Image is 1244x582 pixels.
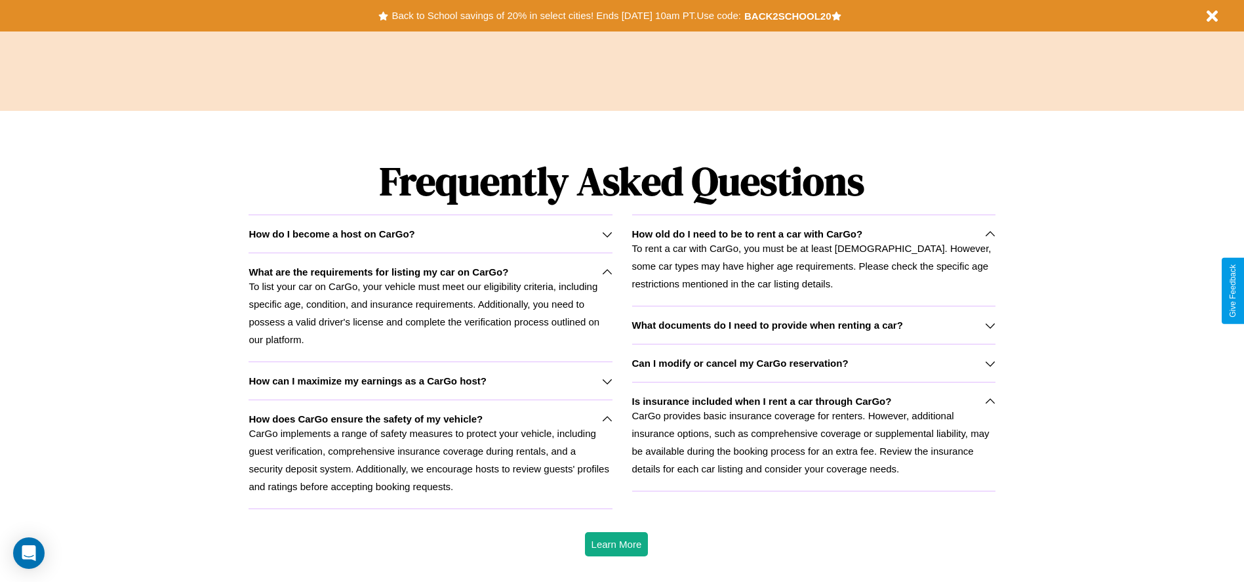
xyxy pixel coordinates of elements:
[388,7,744,25] button: Back to School savings of 20% in select cities! Ends [DATE] 10am PT.Use code:
[632,228,863,239] h3: How old do I need to be to rent a car with CarGo?
[249,228,414,239] h3: How do I become a host on CarGo?
[249,413,483,425] h3: How does CarGo ensure the safety of my vehicle?
[13,537,45,569] div: Open Intercom Messenger
[249,375,487,386] h3: How can I maximize my earnings as a CarGo host?
[744,10,832,22] b: BACK2SCHOOL20
[632,358,849,369] h3: Can I modify or cancel my CarGo reservation?
[249,425,612,495] p: CarGo implements a range of safety measures to protect your vehicle, including guest verification...
[585,532,649,556] button: Learn More
[632,407,995,478] p: CarGo provides basic insurance coverage for renters. However, additional insurance options, such ...
[249,148,995,215] h1: Frequently Asked Questions
[632,320,903,331] h3: What documents do I need to provide when renting a car?
[249,278,612,348] p: To list your car on CarGo, your vehicle must meet our eligibility criteria, including specific ag...
[249,266,508,278] h3: What are the requirements for listing my car on CarGo?
[632,239,995,293] p: To rent a car with CarGo, you must be at least [DEMOGRAPHIC_DATA]. However, some car types may ha...
[632,396,892,407] h3: Is insurance included when I rent a car through CarGo?
[1228,264,1237,318] div: Give Feedback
